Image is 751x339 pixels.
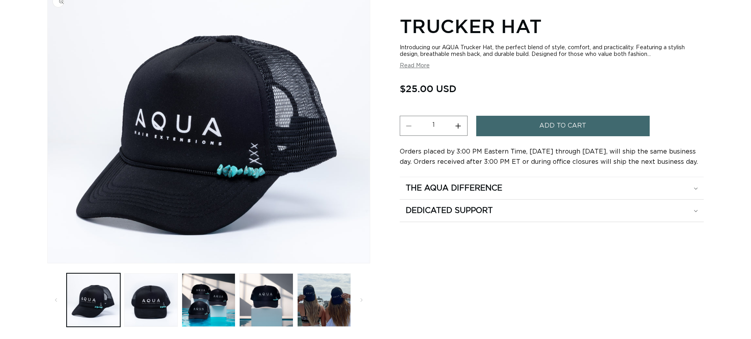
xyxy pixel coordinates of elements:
[400,14,704,38] h1: Trucker Hat
[297,273,351,327] button: Load image 5 in gallery view
[47,291,65,309] button: Slide left
[239,273,293,327] button: Load image 4 in gallery view
[400,63,430,69] button: Read More
[539,116,586,136] span: Add to cart
[400,81,457,96] span: $25.00 USD
[400,177,704,199] summary: The Aqua Difference
[67,273,120,327] button: Load image 1 in gallery view
[124,273,178,327] button: Load image 2 in gallery view
[406,183,502,193] h2: The Aqua Difference
[400,148,698,165] span: Orders placed by 3:00 PM Eastern Time, [DATE] through [DATE], will ship the same business day. Or...
[400,44,704,58] div: Introducing our AQUA Trucker Hat, the perfect blend of style, comfort, and practicality. Featurin...
[406,206,493,216] h2: Dedicated Support
[182,273,235,327] button: Load image 3 in gallery view
[400,200,704,222] summary: Dedicated Support
[476,116,650,136] button: Add to cart
[353,291,370,309] button: Slide right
